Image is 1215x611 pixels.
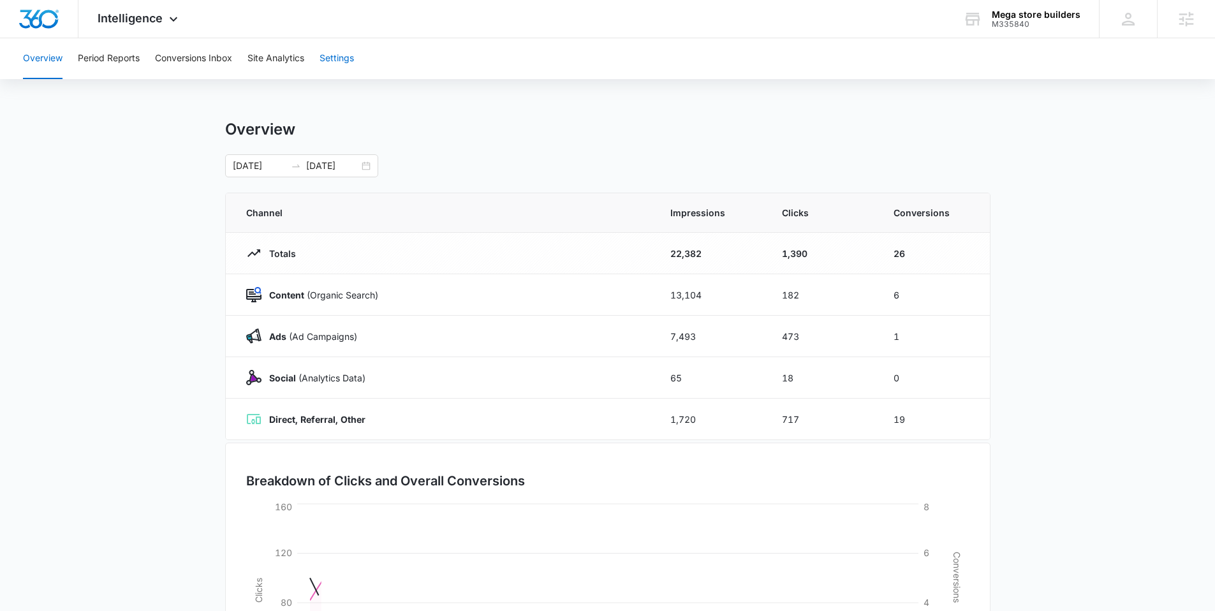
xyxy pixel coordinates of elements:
[275,547,292,558] tspan: 120
[767,274,878,316] td: 182
[878,274,990,316] td: 6
[78,38,140,79] button: Period Reports
[261,247,296,260] p: Totals
[306,159,359,173] input: End date
[924,547,929,558] tspan: 6
[878,399,990,440] td: 19
[281,597,292,608] tspan: 80
[246,370,261,385] img: Social
[98,11,163,25] span: Intelligence
[127,74,137,84] img: tab_keywords_by_traffic_grey.svg
[253,578,263,603] tspan: Clicks
[246,328,261,344] img: Ads
[924,501,929,512] tspan: 8
[33,33,140,43] div: Domain: [DOMAIN_NAME]
[261,288,378,302] p: (Organic Search)
[261,330,357,343] p: (Ad Campaigns)
[878,357,990,399] td: 0
[269,372,296,383] strong: Social
[992,20,1080,29] div: account id
[141,75,215,84] div: Keywords by Traffic
[269,331,286,342] strong: Ads
[655,274,767,316] td: 13,104
[246,287,261,302] img: Content
[878,233,990,274] td: 26
[655,399,767,440] td: 1,720
[246,206,640,219] span: Channel
[992,10,1080,20] div: account name
[782,206,863,219] span: Clicks
[261,371,365,385] p: (Analytics Data)
[320,38,354,79] button: Settings
[291,161,301,171] span: to
[767,316,878,357] td: 473
[894,206,969,219] span: Conversions
[247,38,304,79] button: Site Analytics
[34,74,45,84] img: tab_domain_overview_orange.svg
[23,38,63,79] button: Overview
[767,399,878,440] td: 717
[655,357,767,399] td: 65
[246,471,525,490] h3: Breakdown of Clicks and Overall Conversions
[655,233,767,274] td: 22,382
[275,501,292,512] tspan: 160
[225,120,295,139] h1: Overview
[20,33,31,43] img: website_grey.svg
[20,20,31,31] img: logo_orange.svg
[767,357,878,399] td: 18
[155,38,232,79] button: Conversions Inbox
[233,159,286,173] input: Start date
[291,161,301,171] span: swap-right
[655,316,767,357] td: 7,493
[269,414,365,425] strong: Direct, Referral, Other
[952,552,962,603] tspan: Conversions
[767,233,878,274] td: 1,390
[878,316,990,357] td: 1
[36,20,63,31] div: v 4.0.25
[670,206,751,219] span: Impressions
[269,290,304,300] strong: Content
[48,75,114,84] div: Domain Overview
[924,597,929,608] tspan: 4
